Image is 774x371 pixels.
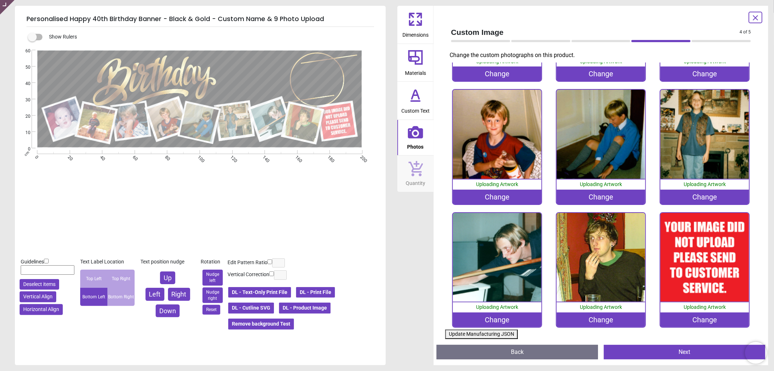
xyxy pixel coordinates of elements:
[557,66,646,81] div: Change
[740,29,751,35] span: 4 of 5
[397,156,434,192] button: Quantity
[261,154,266,159] span: 140
[17,130,30,136] span: 10
[359,154,364,159] span: 200
[408,140,424,151] span: Photos
[17,113,30,120] span: 20
[17,97,30,103] span: 30
[453,190,542,204] div: Change
[34,154,38,159] span: 0
[17,48,30,54] span: 60
[660,312,749,327] div: Change
[402,28,429,39] span: Dimensions
[660,66,749,81] div: Change
[684,59,726,64] span: Uploading Artwork
[745,342,767,364] iframe: Brevo live chat
[580,304,622,310] span: Uploading Artwork
[660,190,749,204] div: Change
[406,176,425,187] span: Quantity
[437,345,598,359] button: Back
[405,66,426,77] span: Materials
[17,81,30,87] span: 40
[451,27,740,37] span: Custom Image
[580,181,622,187] span: Uploading Artwork
[684,181,726,187] span: Uploading Artwork
[557,190,646,204] div: Change
[557,312,646,327] div: Change
[164,154,169,159] span: 80
[24,150,30,157] span: cm
[476,181,518,187] span: Uploading Artwork
[32,33,386,41] div: Show Rulers
[397,120,434,156] button: Photos
[445,330,518,339] button: Update Manufacturing JSON
[604,345,765,359] button: Next
[17,146,30,152] span: 0
[66,154,71,159] span: 20
[450,51,757,59] p: Change the custom photographs on this product.
[397,44,434,82] button: Materials
[453,312,542,327] div: Change
[17,64,30,70] span: 50
[294,154,299,159] span: 160
[229,154,234,159] span: 120
[397,82,434,120] button: Custom Text
[580,59,622,64] span: Uploading Artwork
[476,59,518,64] span: Uploading Artwork
[326,154,331,159] span: 180
[397,6,434,44] button: Dimensions
[131,154,136,159] span: 60
[401,104,430,115] span: Custom Text
[26,12,374,27] h5: Personalised Happy 40th Birthday Banner - Black & Gold - Custom Name & 9 Photo Upload
[99,154,103,159] span: 40
[684,304,726,310] span: Uploading Artwork
[453,66,542,81] div: Change
[196,154,201,159] span: 100
[476,304,518,310] span: Uploading Artwork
